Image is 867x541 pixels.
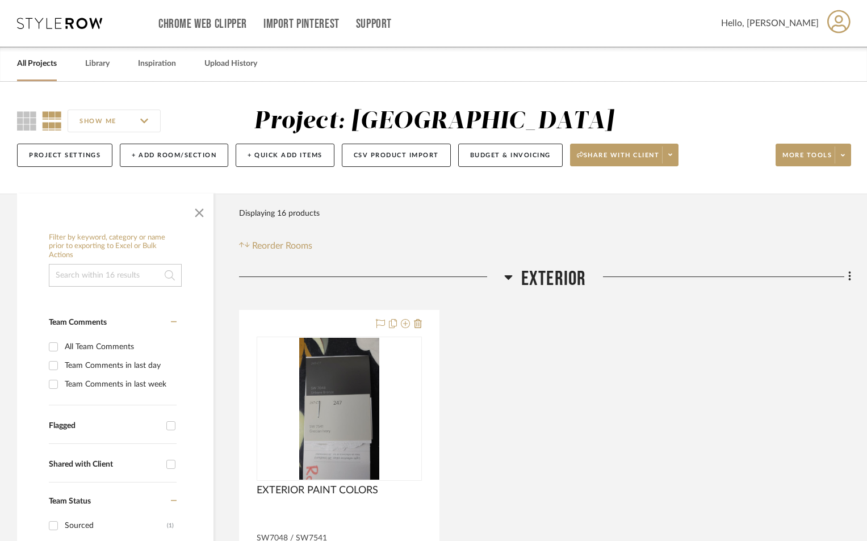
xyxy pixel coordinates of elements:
[342,144,451,167] button: CSV Product Import
[49,421,161,431] div: Flagged
[458,144,563,167] button: Budget & Invoicing
[521,267,587,291] span: Exterior
[188,199,211,222] button: Close
[17,56,57,72] a: All Projects
[570,144,679,166] button: Share with client
[65,338,174,356] div: All Team Comments
[17,144,112,167] button: Project Settings
[65,357,174,375] div: Team Comments in last day
[138,56,176,72] a: Inspiration
[577,151,660,168] span: Share with client
[299,338,379,480] img: EXTERIOR PAINT COLORS
[49,318,107,326] span: Team Comments
[158,19,247,29] a: Chrome Web Clipper
[49,497,91,505] span: Team Status
[721,16,819,30] span: Hello, [PERSON_NAME]
[49,233,182,260] h6: Filter by keyword, category or name prior to exporting to Excel or Bulk Actions
[257,484,378,497] span: EXTERIOR PAINT COLORS
[782,151,832,168] span: More tools
[49,264,182,287] input: Search within 16 results
[167,517,174,535] div: (1)
[85,56,110,72] a: Library
[65,517,167,535] div: Sourced
[776,144,851,166] button: More tools
[204,56,257,72] a: Upload History
[239,202,320,225] div: Displaying 16 products
[239,239,312,253] button: Reorder Rooms
[252,239,312,253] span: Reorder Rooms
[120,144,228,167] button: + Add Room/Section
[356,19,392,29] a: Support
[263,19,340,29] a: Import Pinterest
[65,375,174,393] div: Team Comments in last week
[236,144,334,167] button: + Quick Add Items
[254,110,614,133] div: Project: [GEOGRAPHIC_DATA]
[49,460,161,469] div: Shared with Client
